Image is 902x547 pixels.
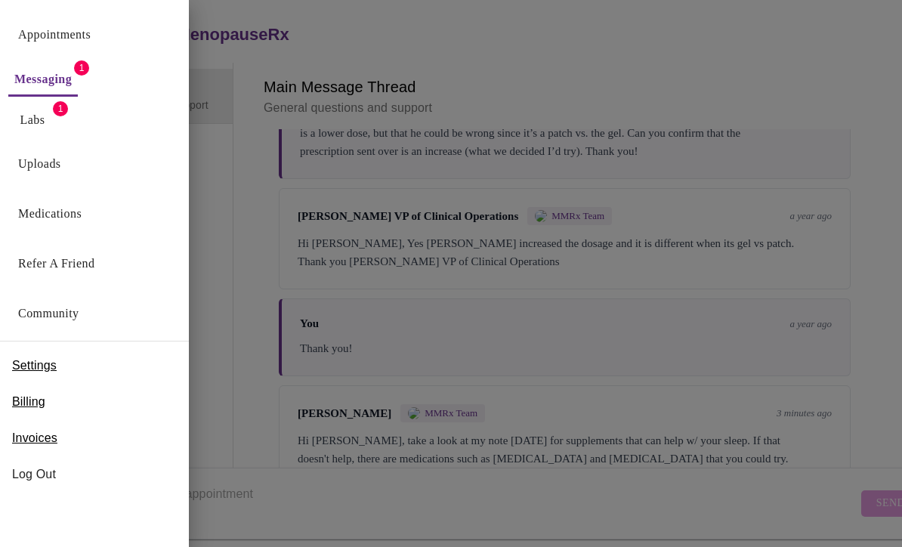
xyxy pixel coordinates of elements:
[12,465,177,484] span: Log Out
[18,303,79,324] a: Community
[12,249,101,279] button: Refer a Friend
[74,60,89,76] span: 1
[12,149,67,179] button: Uploads
[20,110,45,131] a: Labs
[12,357,57,375] span: Settings
[12,298,85,329] button: Community
[18,203,82,224] a: Medications
[12,429,57,447] span: Invoices
[12,20,97,50] button: Appointments
[18,253,95,274] a: Refer a Friend
[12,426,57,450] a: Invoices
[14,69,72,90] a: Messaging
[18,153,61,175] a: Uploads
[8,64,78,97] button: Messaging
[12,199,88,229] button: Medications
[18,24,91,45] a: Appointments
[8,105,57,135] button: Labs
[12,390,45,414] a: Billing
[53,101,68,116] span: 1
[12,393,45,411] span: Billing
[12,354,57,378] a: Settings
